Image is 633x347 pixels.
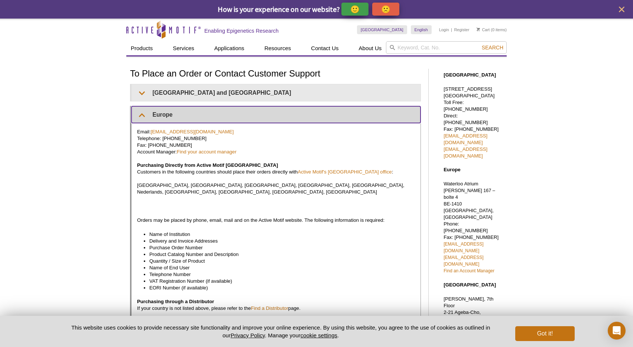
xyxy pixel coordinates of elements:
li: | [451,25,452,34]
span: [PERSON_NAME] 167 – boîte 4 BE-1410 [GEOGRAPHIC_DATA], [GEOGRAPHIC_DATA] [444,188,495,220]
span: Purchasing Directly from Active Motif [GEOGRAPHIC_DATA] [137,162,278,168]
li: Name of End User [149,265,408,271]
li: Quantity / Size of Product [149,258,408,265]
li: EORI Number (if available) [149,285,408,291]
p: [STREET_ADDRESS] [GEOGRAPHIC_DATA] Toll Free: [PHONE_NUMBER] Direct: [PHONE_NUMBER] Fax: [PHONE_N... [444,86,503,159]
a: Login [439,27,449,32]
button: Search [480,44,506,51]
span: Purchasing through a Distributor [137,299,214,304]
a: [GEOGRAPHIC_DATA] [357,25,407,34]
p: Email: Telephone: [PHONE_NUMBER] Fax: [PHONE_NUMBER] Account Manager: Customers in the following ... [137,129,415,195]
button: cookie settings [301,332,337,338]
a: [EMAIL_ADDRESS][DOMAIN_NAME] [444,241,483,253]
p: Waterloo Atrium Phone: [PHONE_NUMBER] Fax: [PHONE_NUMBER] [444,181,503,274]
a: Contact Us [306,41,343,55]
strong: [GEOGRAPHIC_DATA] [444,72,496,78]
p: Orders may be placed by phone, email, mail and on the Active Motif website. The following informa... [137,217,415,224]
a: English [411,25,432,34]
h1: To Place an Order or Contact Customer Support [130,69,421,80]
input: Keyword, Cat. No. [386,41,507,54]
a: Find a Distributor [251,305,288,311]
a: About Us [354,41,386,55]
a: [EMAIL_ADDRESS][DOMAIN_NAME] [444,146,487,159]
a: [EMAIL_ADDRESS][DOMAIN_NAME] [444,255,483,267]
li: (0 items) [477,25,507,34]
h2: Enabling Epigenetics Research [204,27,279,34]
strong: [GEOGRAPHIC_DATA] [444,282,496,288]
a: Find an Account Manager [444,268,494,273]
li: Product Catalog Number and Description [149,251,408,258]
a: Applications [210,41,249,55]
li: VAT Registration Number (if available) [149,278,408,285]
li: Telephone Number [149,271,408,278]
a: Products [126,41,157,55]
span: Search [482,45,503,51]
a: Services [168,41,199,55]
a: [EMAIL_ADDRESS][DOMAIN_NAME] [151,129,234,134]
span: How is your experience on our website? [218,4,340,14]
summary: Europe [132,106,421,123]
p: This website uses cookies to provide necessary site functionality and improve your online experie... [58,324,503,339]
li: Purchase Order Number [149,244,408,251]
button: close [617,5,626,14]
div: Open Intercom Messenger [608,322,626,340]
a: Register [454,27,469,32]
li: Name of Institution [149,231,408,238]
button: Got it! [515,326,575,341]
a: Resources [260,41,296,55]
summary: [GEOGRAPHIC_DATA] and [GEOGRAPHIC_DATA] [132,84,421,101]
p: 🙂 [350,4,360,14]
a: Find your account manager [177,149,237,155]
li: Delivery and Invoice Addresses [149,238,408,244]
a: [EMAIL_ADDRESS][DOMAIN_NAME] [444,133,487,145]
a: Active Motif's [GEOGRAPHIC_DATA] office [298,169,392,175]
img: Your Cart [477,27,480,31]
strong: Europe [444,167,460,172]
a: Privacy Policy [231,332,265,338]
a: Cart [477,27,490,32]
p: If your country is not listed above, please refer to the page. [137,298,415,312]
p: 🙁 [381,4,390,14]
